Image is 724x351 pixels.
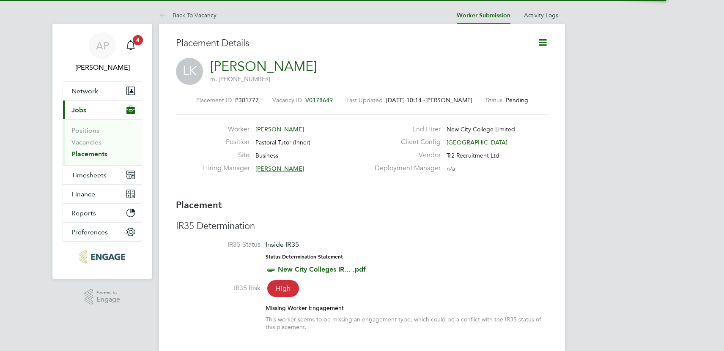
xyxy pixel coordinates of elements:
[96,40,109,51] span: AP
[203,138,250,147] label: Position
[63,82,142,100] button: Network
[447,165,455,172] span: n/a
[457,12,510,19] a: Worker Submission
[203,151,250,160] label: Site
[506,96,528,104] span: Pending
[255,139,310,146] span: Pastoral Tutor (Inner)
[71,228,108,236] span: Preferences
[425,96,472,104] span: [PERSON_NAME]
[63,63,142,73] span: Amber Pollard
[266,304,548,312] div: Missing Worker Engagement
[71,171,107,179] span: Timesheets
[447,152,499,159] span: Tr2 Recruitment Ltd
[63,223,142,241] button: Preferences
[63,204,142,222] button: Reports
[255,125,304,133] span: [PERSON_NAME]
[203,164,250,173] label: Hiring Manager
[278,265,366,273] a: New City Colleges IR... .pdf
[255,165,304,172] span: [PERSON_NAME]
[235,96,259,104] span: P301777
[176,220,548,232] h3: IR35 Determination
[176,58,203,85] span: LK
[176,199,222,211] b: Placement
[255,152,278,159] span: Business
[370,164,441,173] label: Deployment Manager
[63,101,142,119] button: Jobs
[122,32,139,59] a: 4
[196,96,232,104] label: Placement ID
[210,75,270,83] span: m: [PHONE_NUMBER]
[266,316,548,331] div: This worker seems to be missing an engagement type, which could be a conflict with the IR35 statu...
[159,11,217,19] a: Back To Vacancy
[176,284,261,293] label: IR35 Risk
[71,126,99,134] a: Positions
[63,32,142,73] a: AP[PERSON_NAME]
[71,190,95,198] span: Finance
[80,250,125,264] img: tr2rec-logo-retina.png
[63,185,142,203] button: Finance
[266,254,343,260] strong: Status Determination Statement
[133,35,143,45] span: 4
[386,96,425,104] span: [DATE] 10:14 -
[447,125,515,133] span: New City College Limited
[96,296,120,303] span: Engage
[63,119,142,165] div: Jobs
[176,240,261,249] label: IR35 Status
[266,240,299,248] span: Inside IR35
[63,250,142,264] a: Go to home page
[486,96,502,104] label: Status
[63,166,142,184] button: Timesheets
[447,139,507,146] span: [GEOGRAPHIC_DATA]
[370,125,441,134] label: End Hirer
[71,138,101,146] a: Vacancies
[305,96,333,104] span: V0178649
[524,11,558,19] a: Activity Logs
[96,289,120,296] span: Powered by
[176,37,525,49] h3: Placement Details
[203,125,250,134] label: Worker
[52,24,152,279] nav: Main navigation
[370,151,441,160] label: Vendor
[71,150,107,158] a: Placements
[272,96,302,104] label: Vacancy ID
[71,209,96,217] span: Reports
[71,106,86,114] span: Jobs
[346,96,383,104] label: Last Updated
[71,87,98,95] span: Network
[85,289,121,305] a: Powered byEngage
[267,280,299,297] span: High
[370,138,441,147] label: Client Config
[210,58,317,75] a: [PERSON_NAME]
